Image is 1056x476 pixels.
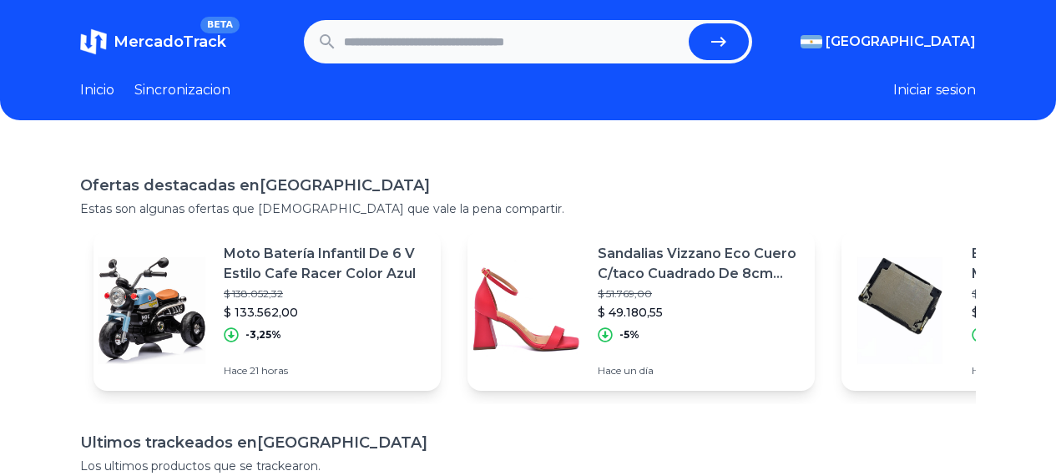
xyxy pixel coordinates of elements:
p: $ 49.180,55 [598,304,801,321]
img: MercadoTrack [80,28,107,55]
span: [GEOGRAPHIC_DATA] [826,32,976,52]
p: Hace un día [598,364,801,377]
span: MercadoTrack [114,33,226,51]
p: $ 51.769,00 [598,287,801,301]
a: Featured imageSandalias Vizzano Eco Cuero C/taco Cuadrado De 8cm Scarpy$ 51.769,00$ 49.180,55-5%H... [467,230,815,391]
h1: Ultimos trackeados en [GEOGRAPHIC_DATA] [80,431,976,454]
button: [GEOGRAPHIC_DATA] [801,32,976,52]
h1: Ofertas destacadas en [GEOGRAPHIC_DATA] [80,174,976,197]
a: Featured imageMoto Batería Infantil De 6 V Estilo Cafe Racer Color Azul$ 138.052,32$ 133.562,00-3... [93,230,441,391]
img: Argentina [801,35,822,48]
p: -3,25% [245,328,281,342]
p: Estas son algunas ofertas que [DEMOGRAPHIC_DATA] que vale la pena compartir. [80,200,976,217]
p: Hace 21 horas [224,364,427,377]
img: Featured image [93,252,210,369]
a: MercadoTrackBETA [80,28,226,55]
button: Iniciar sesion [893,80,976,100]
p: Sandalias Vizzano Eco Cuero C/taco Cuadrado De 8cm Scarpy [598,244,801,284]
p: $ 138.052,32 [224,287,427,301]
a: Sincronizacion [134,80,230,100]
p: Moto Batería Infantil De 6 V Estilo Cafe Racer Color Azul [224,244,427,284]
p: Los ultimos productos que se trackearon. [80,458,976,474]
p: -5% [619,328,639,342]
a: Inicio [80,80,114,100]
img: Featured image [841,252,958,369]
span: BETA [200,17,240,33]
p: $ 133.562,00 [224,304,427,321]
img: Featured image [467,252,584,369]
